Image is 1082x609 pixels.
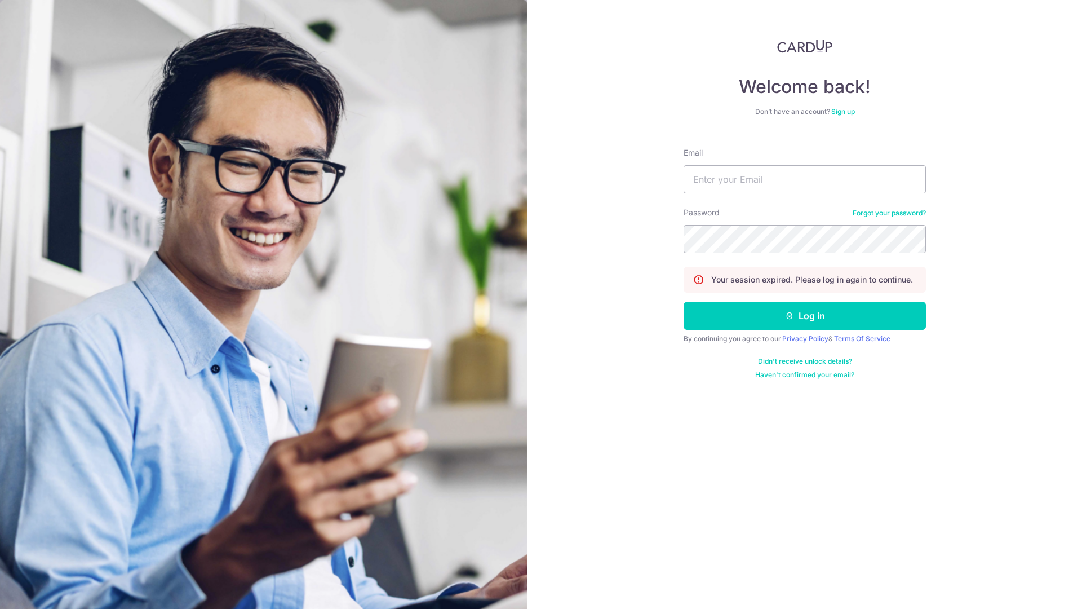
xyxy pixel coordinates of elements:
p: Your session expired. Please log in again to continue. [711,274,913,285]
button: Log in [684,302,926,330]
a: Didn't receive unlock details? [758,357,852,366]
a: Sign up [831,107,855,116]
a: Privacy Policy [782,334,828,343]
a: Haven't confirmed your email? [755,370,854,379]
a: Forgot your password? [853,209,926,218]
div: By continuing you agree to our & [684,334,926,343]
label: Password [684,207,720,218]
label: Email [684,147,703,158]
h4: Welcome back! [684,76,926,98]
input: Enter your Email [684,165,926,193]
img: CardUp Logo [777,39,832,53]
div: Don’t have an account? [684,107,926,116]
a: Terms Of Service [834,334,890,343]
